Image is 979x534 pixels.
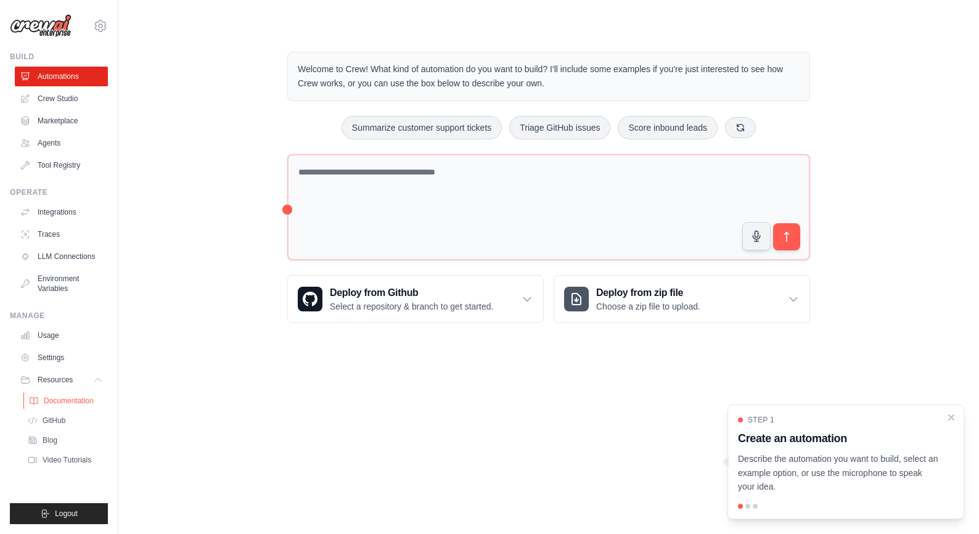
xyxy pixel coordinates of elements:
button: Triage GitHub issues [509,116,610,139]
a: Usage [15,326,108,345]
span: Documentation [44,396,94,406]
a: GitHub [22,412,108,429]
h3: Deploy from Github [330,285,493,300]
a: Tool Registry [15,155,108,175]
p: Welcome to Crew! What kind of automation do you want to build? I'll include some examples if you'... [298,62,800,91]
div: Manage [10,311,108,321]
a: Automations [15,67,108,86]
a: Video Tutorials [22,451,108,469]
img: Logo [10,14,72,38]
a: LLM Connections [15,247,108,266]
span: Step 1 [748,415,774,425]
div: Build [10,52,108,62]
h3: Create an automation [738,430,939,447]
h3: Deploy from zip file [596,285,700,300]
a: Integrations [15,202,108,222]
p: Select a repository & branch to get started. [330,300,493,313]
button: Resources [15,370,108,390]
a: Crew Studio [15,89,108,109]
button: Score inbound leads [618,116,718,139]
span: GitHub [43,416,65,425]
a: Agents [15,133,108,153]
span: Logout [55,509,78,519]
a: Blog [22,432,108,449]
span: Video Tutorials [43,455,91,465]
a: Settings [15,348,108,368]
button: Logout [10,503,108,524]
button: Summarize customer support tickets [342,116,502,139]
a: Environment Variables [15,269,108,298]
a: Documentation [23,392,109,409]
p: Describe the automation you want to build, select an example option, or use the microphone to spe... [738,452,939,494]
iframe: Chat Widget [917,475,979,534]
span: Resources [38,375,73,385]
p: Choose a zip file to upload. [596,300,700,313]
a: Marketplace [15,111,108,131]
button: Close walkthrough [946,413,956,422]
div: Operate [10,187,108,197]
span: Blog [43,435,57,445]
a: Traces [15,224,108,244]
